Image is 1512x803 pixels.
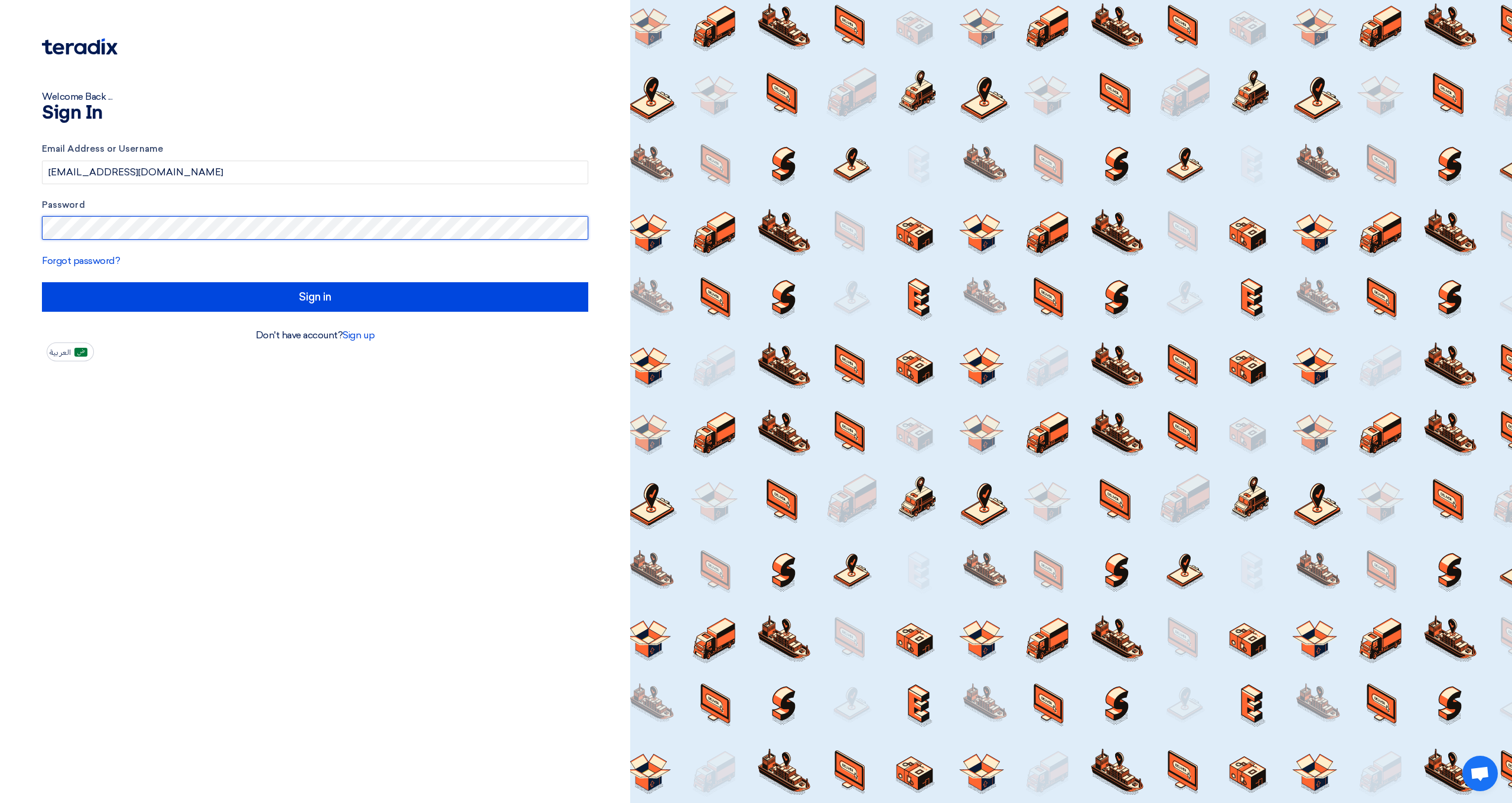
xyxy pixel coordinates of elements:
[1462,756,1498,791] a: Open chat
[42,282,588,312] input: Sign in
[42,142,588,156] label: Email Address or Username
[42,161,588,184] input: Enter your business email or username
[42,38,118,55] img: Teradix logo
[42,255,120,266] a: Forgot password?
[47,342,94,361] button: العربية
[42,90,588,104] div: Welcome Back ...
[42,328,588,342] div: Don't have account?
[74,348,87,357] img: ar-AR.png
[343,329,374,341] a: Sign up
[42,198,588,212] label: Password
[42,104,588,123] h1: Sign In
[50,348,71,357] span: العربية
